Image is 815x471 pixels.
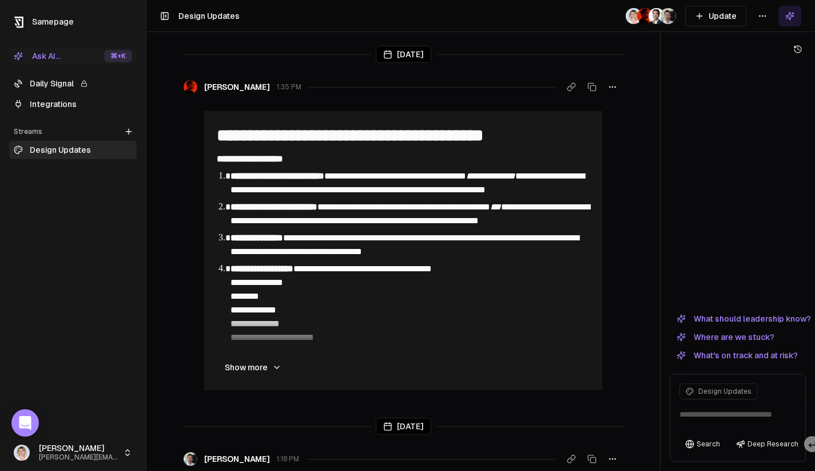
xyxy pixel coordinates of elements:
[14,50,61,62] div: Ask AI...
[670,349,805,362] button: What's on track and at risk?
[698,387,752,396] span: Design Updates
[204,81,270,93] span: [PERSON_NAME]
[649,8,665,24] img: _image
[104,50,132,62] div: ⌘ +K
[9,47,137,65] button: Ask AI...⌘+K
[204,453,270,465] span: [PERSON_NAME]
[11,409,39,437] div: Open Intercom Messenger
[626,8,642,24] img: _image
[9,439,137,466] button: [PERSON_NAME][PERSON_NAME][EMAIL_ADDRESS][DOMAIN_NAME]
[14,445,30,461] img: _image
[376,46,431,63] div: [DATE]
[9,141,137,159] a: Design Updates
[9,74,137,93] a: Daily Signal
[9,95,137,113] a: Integrations
[184,452,197,466] img: _image
[660,8,676,24] img: _image
[178,11,240,21] span: Design Updates
[670,330,781,344] button: Where are we stuck?
[277,454,299,464] span: 1:18 PM
[376,418,431,435] div: [DATE]
[184,80,197,94] img: _image
[679,436,726,452] button: Search
[277,82,301,92] span: 1:35 PM
[9,122,137,141] div: Streams
[730,436,804,452] button: Deep Research
[637,8,653,24] img: _image
[216,356,291,379] button: Show more
[39,444,118,454] span: [PERSON_NAME]
[32,17,74,26] span: Samepage
[685,6,746,26] button: Update
[39,453,118,462] span: [PERSON_NAME][EMAIL_ADDRESS][DOMAIN_NAME]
